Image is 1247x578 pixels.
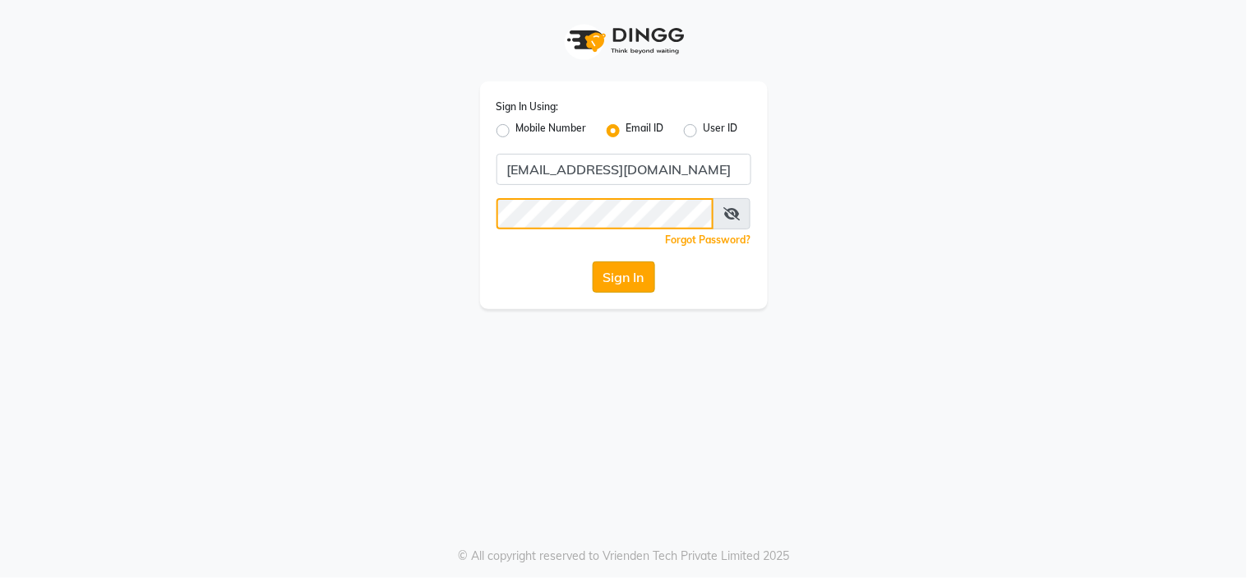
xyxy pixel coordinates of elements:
label: User ID [704,121,738,141]
a: Forgot Password? [666,234,751,246]
img: logo1.svg [558,16,690,65]
label: Sign In Using: [496,99,559,114]
button: Sign In [593,261,655,293]
label: Email ID [626,121,664,141]
label: Mobile Number [516,121,587,141]
input: Username [496,154,751,185]
input: Username [496,198,714,229]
